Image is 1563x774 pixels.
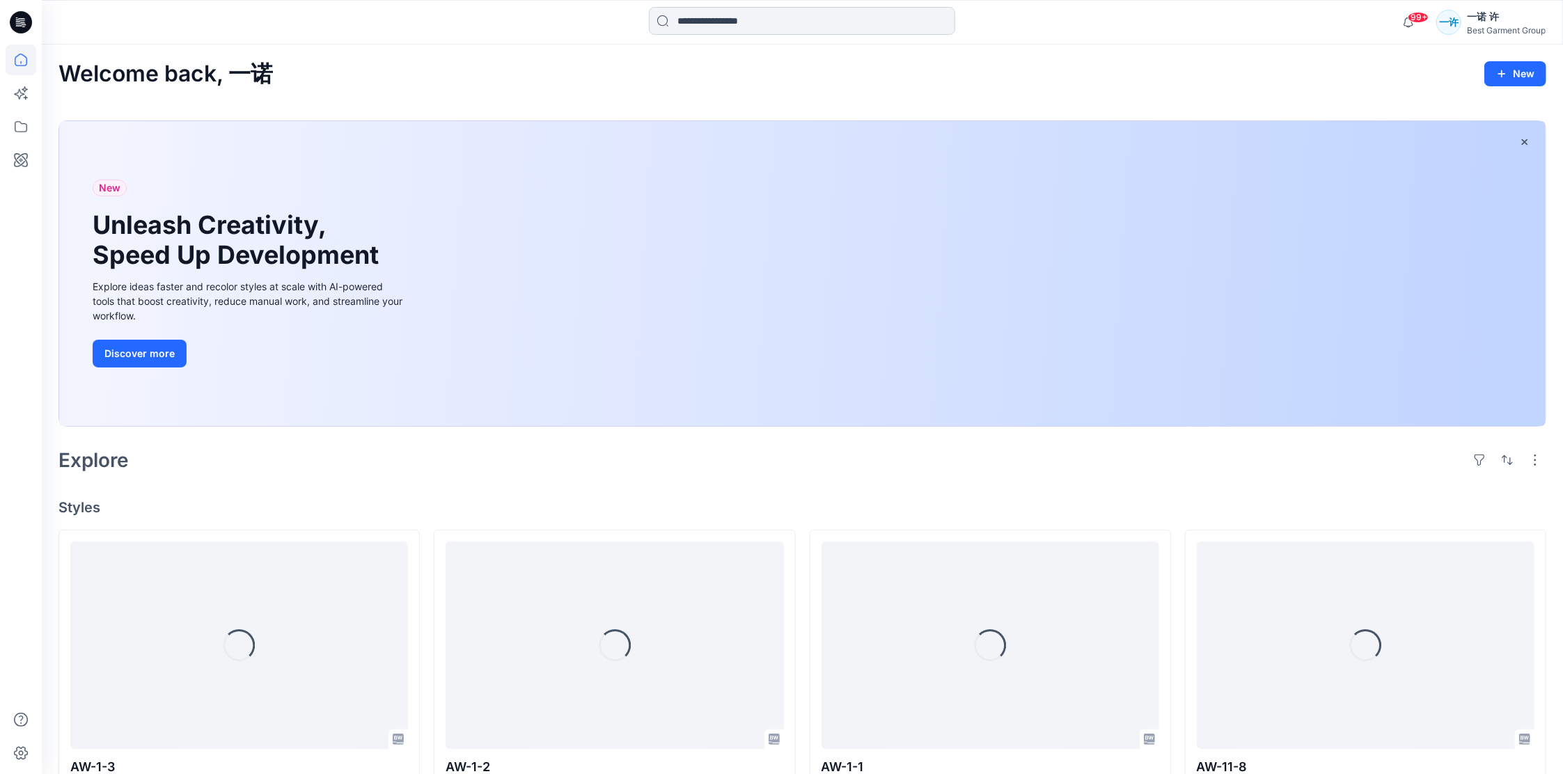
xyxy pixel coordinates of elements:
div: 一许 [1436,10,1461,35]
h1: Unleash Creativity, Speed Up Development [93,210,385,270]
div: Explore ideas faster and recolor styles at scale with AI-powered tools that boost creativity, red... [93,279,406,323]
div: 一诺 许 [1467,8,1546,25]
a: Discover more [93,340,406,368]
h2: Welcome back, 一诺 [58,61,273,87]
div: Best Garment Group [1467,25,1546,35]
button: Discover more [93,340,187,368]
span: New [99,180,120,196]
h2: Explore [58,449,129,471]
span: 99+ [1408,12,1429,23]
button: New [1484,61,1546,86]
h4: Styles [58,499,1546,516]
